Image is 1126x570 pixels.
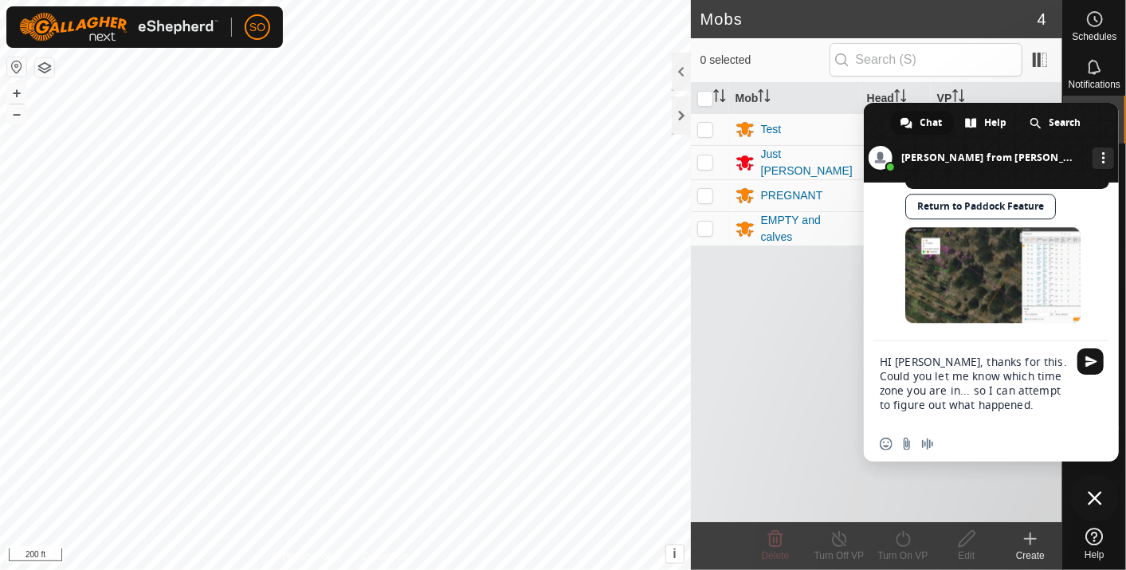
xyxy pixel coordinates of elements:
[880,438,893,450] span: Insert an emoji
[1085,550,1104,560] span: Help
[761,212,854,246] div: EMPTY and calves
[998,548,1062,563] div: Create
[935,548,998,563] div: Edit
[249,19,265,36] span: SO
[1093,147,1114,169] div: More channels
[900,438,913,450] span: Send a file
[985,111,1007,135] span: Help
[673,547,676,560] span: i
[761,121,782,138] div: Test
[952,92,965,104] p-sorticon: Activate to sort
[700,10,1038,29] h2: Mobs
[1038,7,1046,31] span: 4
[1072,32,1116,41] span: Schedules
[861,83,931,114] th: Head
[921,438,934,450] span: Audio message
[713,92,726,104] p-sorticon: Activate to sort
[920,111,943,135] span: Chat
[729,83,861,114] th: Mob
[758,92,771,104] p-sorticon: Activate to sort
[762,550,790,561] span: Delete
[894,92,907,104] p-sorticon: Activate to sort
[7,104,26,124] button: –
[7,84,26,103] button: +
[19,13,218,41] img: Gallagher Logo
[830,43,1022,77] input: Search (S)
[1049,111,1081,135] span: Search
[1069,80,1120,89] span: Notifications
[761,187,823,204] div: PREGNANT
[700,52,830,69] span: 0 selected
[1063,521,1126,566] a: Help
[1071,474,1119,522] div: Close chat
[807,548,871,563] div: Turn Off VP
[905,194,1056,219] a: Return to Paddock Feature
[1020,111,1093,135] div: Search
[282,549,342,564] a: Privacy Policy
[35,58,54,77] button: Map Layers
[666,545,684,563] button: i
[7,57,26,77] button: Reset Map
[361,549,408,564] a: Contact Us
[871,548,935,563] div: Turn On VP
[880,355,1068,427] textarea: Compose your message...
[955,111,1018,135] div: Help
[761,146,854,179] div: Just [PERSON_NAME]
[891,111,954,135] div: Chat
[1077,348,1104,375] span: Send
[931,83,1062,114] th: VP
